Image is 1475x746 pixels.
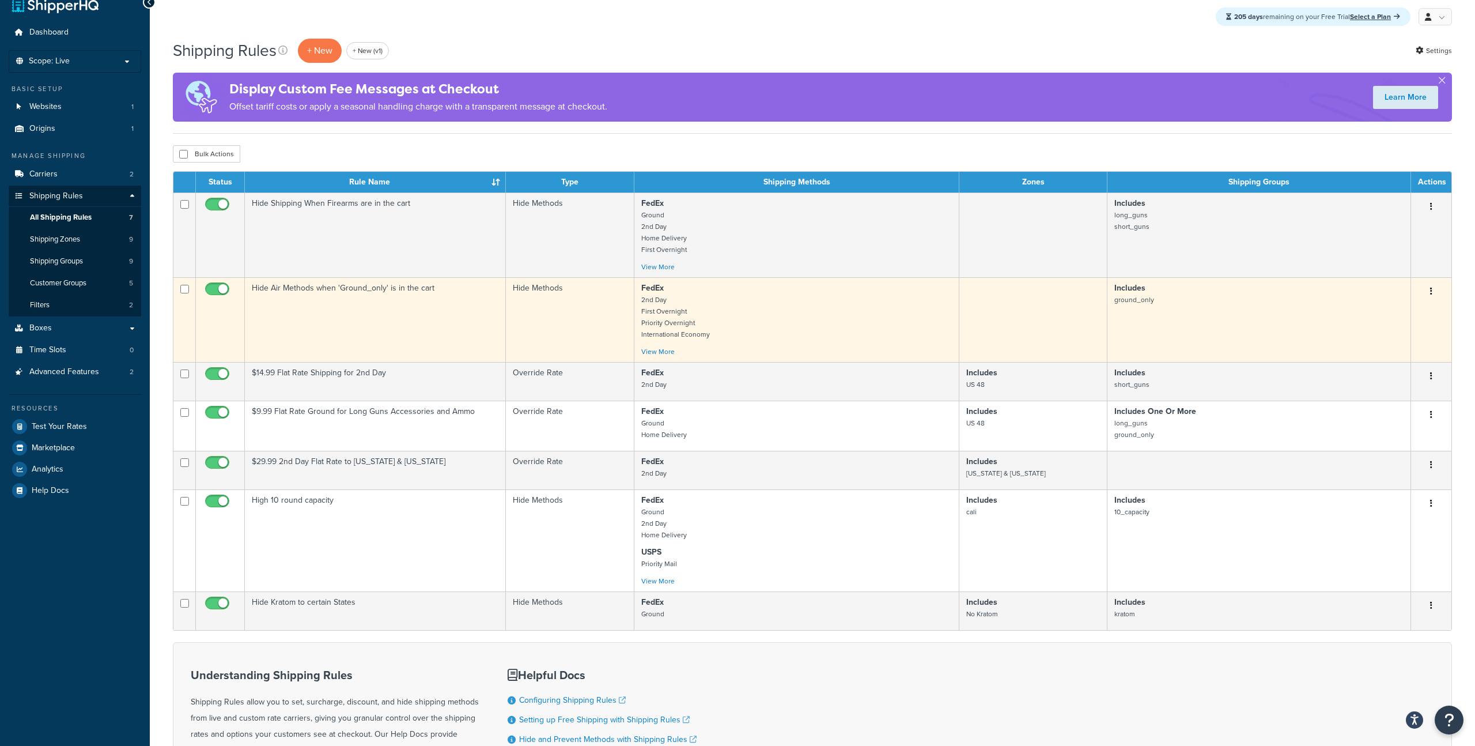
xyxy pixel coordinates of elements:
[9,84,141,94] div: Basic Setup
[9,251,141,272] a: Shipping Groups 9
[1114,367,1145,379] strong: Includes
[131,102,134,112] span: 1
[245,451,506,489] td: $29.99 2nd Day Flat Rate to [US_STATE] & [US_STATE]
[30,300,50,310] span: Filters
[519,714,690,726] a: Setting up Free Shipping with Shipping Rules
[966,367,997,379] strong: Includes
[9,207,141,228] a: All Shipping Rules 7
[129,278,133,288] span: 5
[173,73,229,122] img: duties-banner-06bc72dcb5fe05cb3f9472aba00be2ae8eb53ab6f0d8bb03d382ba314ac3c341.png
[9,361,141,383] a: Advanced Features 2
[634,172,959,193] th: Shipping Methods
[1107,172,1411,193] th: Shipping Groups
[29,56,70,66] span: Scope: Live
[641,197,664,209] strong: FedEx
[966,379,985,390] small: US 48
[130,345,134,355] span: 0
[641,295,710,340] small: 2nd Day First Overnight Priority Overnight International Economy
[131,124,134,134] span: 1
[1114,295,1154,305] small: ground_only
[966,418,985,428] small: US 48
[173,145,240,163] button: Bulk Actions
[9,96,141,118] a: Websites 1
[9,404,141,413] div: Resources
[129,257,133,266] span: 9
[506,451,635,489] td: Override Rate
[9,318,141,339] li: Boxes
[130,169,134,179] span: 2
[9,118,141,140] li: Origins
[1234,12,1263,22] strong: 205 days
[641,262,675,272] a: View More
[9,340,141,361] li: Time Slots
[9,164,141,185] li: Carriers
[196,172,245,193] th: Status
[229,80,607,99] h4: Display Custom Fee Messages at Checkout
[1114,405,1196,417] strong: Includes One Or More
[9,416,141,437] a: Test Your Rates
[1411,172,1451,193] th: Actions
[9,164,141,185] a: Carriers 2
[29,124,55,134] span: Origins
[519,694,626,706] a: Configuring Shipping Rules
[641,379,667,390] small: 2nd Day
[9,186,141,207] a: Shipping Rules
[9,229,141,250] a: Shipping Zones 9
[966,455,997,468] strong: Includes
[641,455,664,468] strong: FedEx
[245,193,506,277] td: Hide Shipping When Firearms are in the cart
[506,362,635,401] td: Override Rate
[1114,609,1135,619] small: kratom
[29,323,52,333] span: Boxes
[130,367,134,377] span: 2
[9,438,141,458] a: Marketplace
[641,559,677,569] small: Priority Mail
[966,596,997,608] strong: Includes
[9,186,141,317] li: Shipping Rules
[1350,12,1400,22] a: Select a Plan
[29,102,62,112] span: Websites
[245,172,506,193] th: Rule Name : activate to sort column ascending
[506,277,635,362] td: Hide Methods
[1114,282,1145,294] strong: Includes
[9,96,141,118] li: Websites
[9,295,141,316] a: Filters 2
[245,362,506,401] td: $14.99 Flat Rate Shipping for 2nd Day
[966,609,998,619] small: No Kratom
[32,422,87,432] span: Test Your Rates
[641,494,664,506] strong: FedEx
[30,213,92,223] span: All Shipping Rules
[641,367,664,379] strong: FedEx
[641,507,687,540] small: Ground 2nd Day Home Delivery
[641,210,687,255] small: Ground 2nd Day Home Delivery First Overnight
[32,465,63,474] span: Analytics
[9,251,141,272] li: Shipping Groups
[245,591,506,630] td: Hide Kratom to certain States
[9,361,141,383] li: Advanced Features
[9,229,141,250] li: Shipping Zones
[9,207,141,228] li: All Shipping Rules
[641,418,687,440] small: Ground Home Delivery
[173,39,277,62] h1: Shipping Rules
[641,282,664,294] strong: FedEx
[30,278,86,288] span: Customer Groups
[506,401,635,451] td: Override Rate
[9,151,141,161] div: Manage Shipping
[1114,494,1145,506] strong: Includes
[506,172,635,193] th: Type
[506,193,635,277] td: Hide Methods
[229,99,607,115] p: Offset tariff costs or apply a seasonal handling charge with a transparent message at checkout.
[191,669,479,681] h3: Understanding Shipping Rules
[508,669,697,681] h3: Helpful Docs
[9,22,141,43] a: Dashboard
[641,346,675,357] a: View More
[1373,86,1438,109] a: Learn More
[9,480,141,501] a: Help Docs
[506,591,635,630] td: Hide Methods
[966,468,1046,479] small: [US_STATE] & [US_STATE]
[1114,197,1145,209] strong: Includes
[1216,7,1410,26] div: remaining on your Free Trial
[245,401,506,451] td: $9.99 Flat Rate Ground for Long Guns Accessories and Ammo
